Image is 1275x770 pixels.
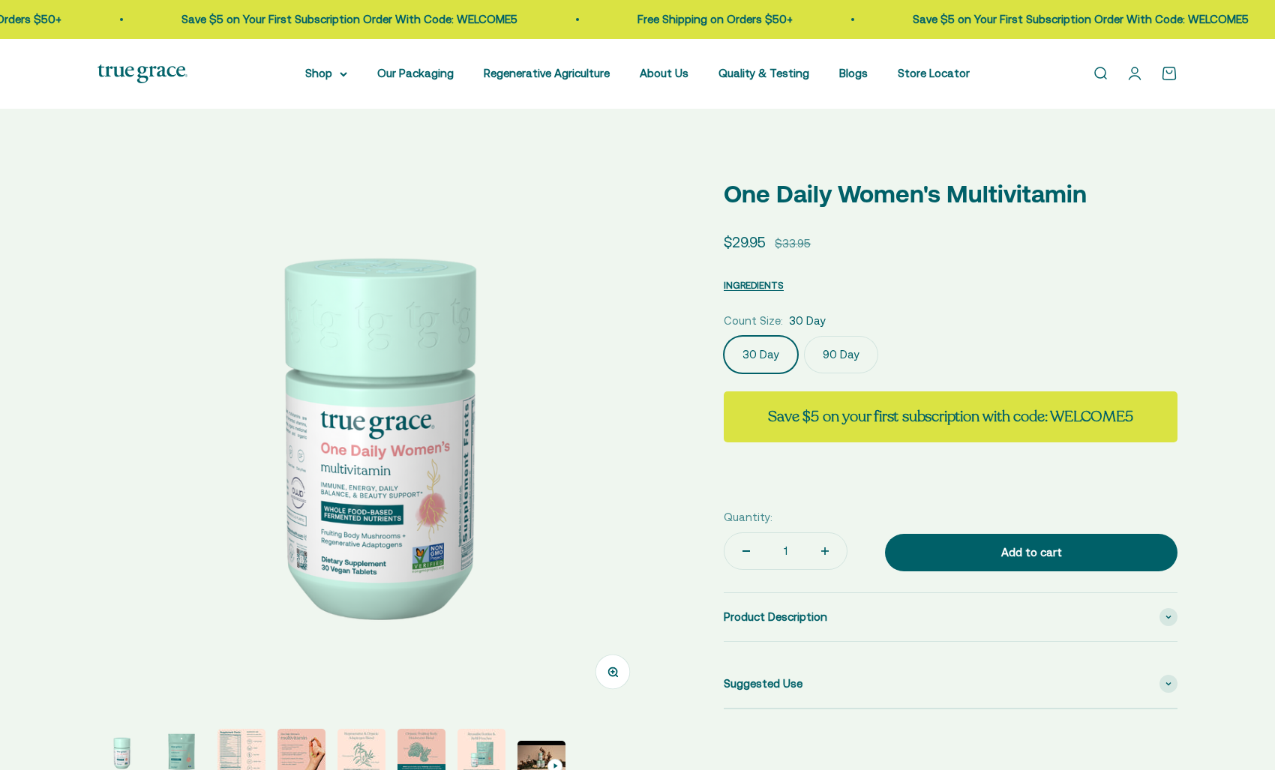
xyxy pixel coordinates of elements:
[724,508,772,526] label: Quantity:
[885,534,1177,571] button: Add to cart
[724,312,783,330] legend: Count Size:
[724,675,802,693] span: Suggested Use
[915,544,1147,562] div: Add to cart
[724,593,1177,641] summary: Product Description
[724,175,1177,213] p: One Daily Women's Multivitamin
[768,406,1132,427] strong: Save $5 on your first subscription with code: WELCOME5
[640,67,688,79] a: About Us
[724,608,827,626] span: Product Description
[839,67,868,79] a: Blogs
[803,533,847,569] button: Increase quantity
[305,64,347,82] summary: Shop
[718,67,809,79] a: Quality & Testing
[724,276,784,294] button: INGREDIENTS
[775,235,811,253] compare-at-price: $33.95
[484,67,610,79] a: Regenerative Agriculture
[724,280,784,291] span: INGREDIENTS
[876,10,1212,28] p: Save $5 on Your First Subscription Order With Code: WELCOME5
[898,67,970,79] a: Store Locator
[789,312,826,330] span: 30 Day
[97,157,652,711] img: We select ingredients that play a concrete role in true health, and we include them at effective ...
[724,660,1177,708] summary: Suggested Use
[724,231,766,253] sale-price: $29.95
[377,67,454,79] a: Our Packaging
[145,10,481,28] p: Save $5 on Your First Subscription Order With Code: WELCOME5
[601,13,756,25] a: Free Shipping on Orders $50+
[724,533,768,569] button: Decrease quantity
